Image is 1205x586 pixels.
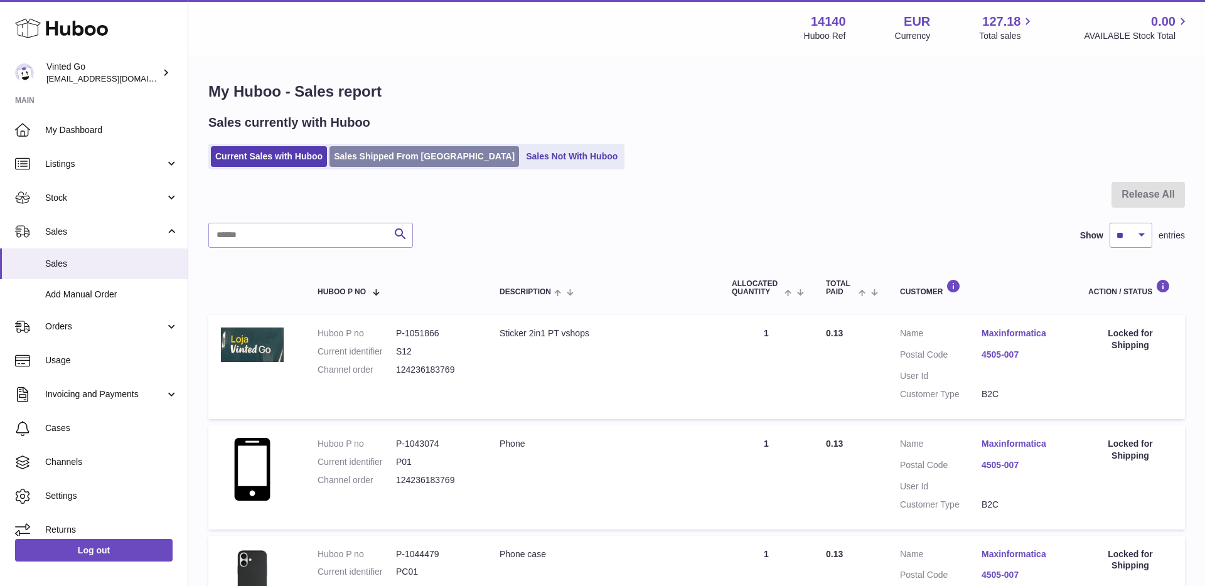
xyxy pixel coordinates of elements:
dt: User Id [900,370,982,382]
td: 1 [719,315,813,419]
dt: Huboo P no [318,548,396,560]
a: Current Sales with Huboo [211,146,327,167]
div: Customer [900,279,1063,296]
span: 127.18 [982,13,1020,30]
dt: Name [900,438,982,453]
dt: Huboo P no [318,328,396,339]
div: Phone case [500,548,707,560]
span: Stock [45,192,165,204]
img: giedre.bartusyte@vinted.com [15,63,34,82]
span: Orders [45,321,165,333]
span: AVAILABLE Stock Total [1084,30,1190,42]
a: 0.00 AVAILABLE Stock Total [1084,13,1190,42]
a: Maxinformatica [982,548,1063,560]
h2: Sales currently with Huboo [208,114,370,131]
dd: 124236183769 [396,364,474,376]
span: Total paid [826,280,855,296]
span: Add Manual Order [45,289,178,301]
dd: B2C [982,499,1063,511]
span: [EMAIL_ADDRESS][DOMAIN_NAME] [46,73,185,83]
span: 0.13 [826,439,843,449]
dt: Channel order [318,474,396,486]
dt: Postal Code [900,349,982,364]
a: 4505-007 [982,349,1063,361]
dt: Current identifier [318,346,396,358]
span: ALLOCATED Quantity [732,280,781,296]
h1: My Huboo - Sales report [208,82,1185,102]
dd: 124236183769 [396,474,474,486]
dt: Customer Type [900,499,982,511]
img: 141401752071717.png [221,438,284,501]
dd: P01 [396,456,474,468]
div: Huboo Ref [804,30,846,42]
dt: Name [900,548,982,563]
span: 0.00 [1151,13,1176,30]
dt: Postal Code [900,569,982,584]
div: Phone [500,438,707,450]
span: Total sales [979,30,1035,42]
img: 141401753105784.jpeg [221,328,284,361]
div: Action / Status [1088,279,1172,296]
dd: B2C [982,388,1063,400]
dt: Name [900,328,982,343]
span: 0.13 [826,328,843,338]
a: Sales Not With Huboo [522,146,622,167]
span: Usage [45,354,178,366]
label: Show [1080,230,1103,242]
div: Vinted Go [46,61,159,85]
strong: EUR [904,13,930,30]
span: My Dashboard [45,124,178,136]
span: Returns [45,524,178,536]
span: Sales [45,226,165,238]
span: entries [1159,230,1185,242]
a: 4505-007 [982,459,1063,471]
dd: P-1044479 [396,548,474,560]
div: Locked for Shipping [1088,438,1172,462]
div: Sticker 2in1 PT vshops [500,328,707,339]
dd: P-1043074 [396,438,474,450]
span: Channels [45,456,178,468]
dt: Channel order [318,364,396,376]
dt: User Id [900,481,982,493]
a: 127.18 Total sales [979,13,1035,42]
dt: Huboo P no [318,438,396,450]
strong: 14140 [811,13,846,30]
span: Huboo P no [318,288,366,296]
span: 0.13 [826,549,843,559]
a: Maxinformatica [982,438,1063,450]
dt: Customer Type [900,388,982,400]
td: 1 [719,425,813,530]
span: Sales [45,258,178,270]
div: Currency [895,30,931,42]
a: Sales Shipped From [GEOGRAPHIC_DATA] [329,146,519,167]
dd: PC01 [396,566,474,578]
div: Locked for Shipping [1088,328,1172,351]
dt: Postal Code [900,459,982,474]
div: Locked for Shipping [1088,548,1172,572]
span: Invoicing and Payments [45,388,165,400]
dt: Current identifier [318,566,396,578]
a: Maxinformatica [982,328,1063,339]
dt: Current identifier [318,456,396,468]
span: Settings [45,490,178,502]
span: Cases [45,422,178,434]
dd: S12 [396,346,474,358]
dd: P-1051866 [396,328,474,339]
a: Log out [15,539,173,562]
span: Description [500,288,551,296]
a: 4505-007 [982,569,1063,581]
span: Listings [45,158,165,170]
